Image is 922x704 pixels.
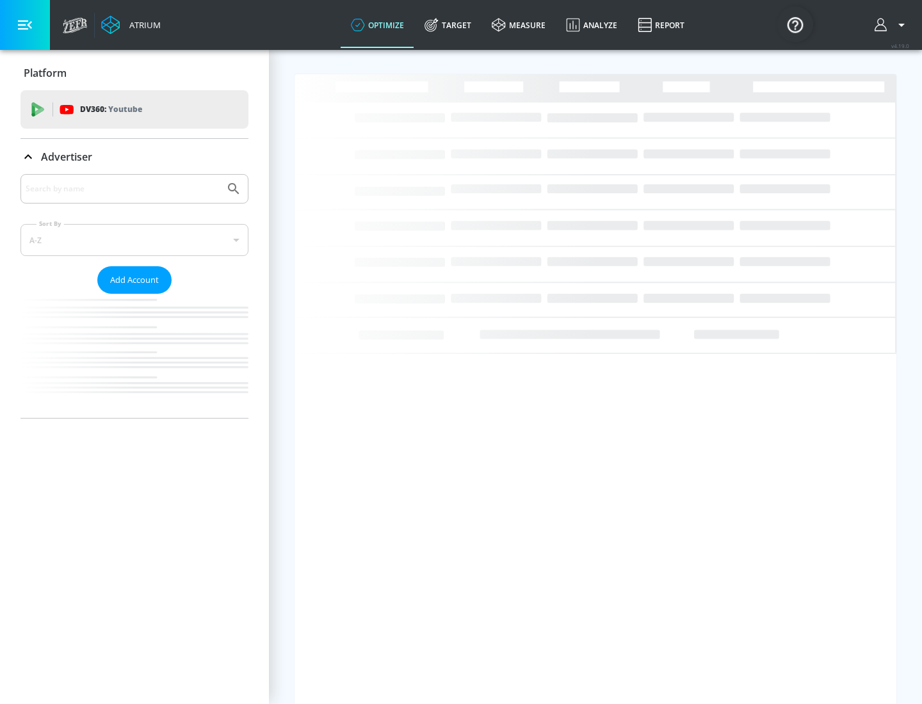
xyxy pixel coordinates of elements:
[26,180,220,197] input: Search by name
[20,174,248,418] div: Advertiser
[24,66,67,80] p: Platform
[20,139,248,175] div: Advertiser
[110,273,159,287] span: Add Account
[20,90,248,129] div: DV360: Youtube
[20,294,248,418] nav: list of Advertiser
[481,2,556,48] a: measure
[97,266,172,294] button: Add Account
[80,102,142,116] p: DV360:
[41,150,92,164] p: Advertiser
[556,2,627,48] a: Analyze
[777,6,813,42] button: Open Resource Center
[124,19,161,31] div: Atrium
[20,224,248,256] div: A-Z
[341,2,414,48] a: optimize
[627,2,695,48] a: Report
[891,42,909,49] span: v 4.19.0
[20,55,248,91] div: Platform
[36,220,64,228] label: Sort By
[414,2,481,48] a: Target
[108,102,142,116] p: Youtube
[101,15,161,35] a: Atrium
